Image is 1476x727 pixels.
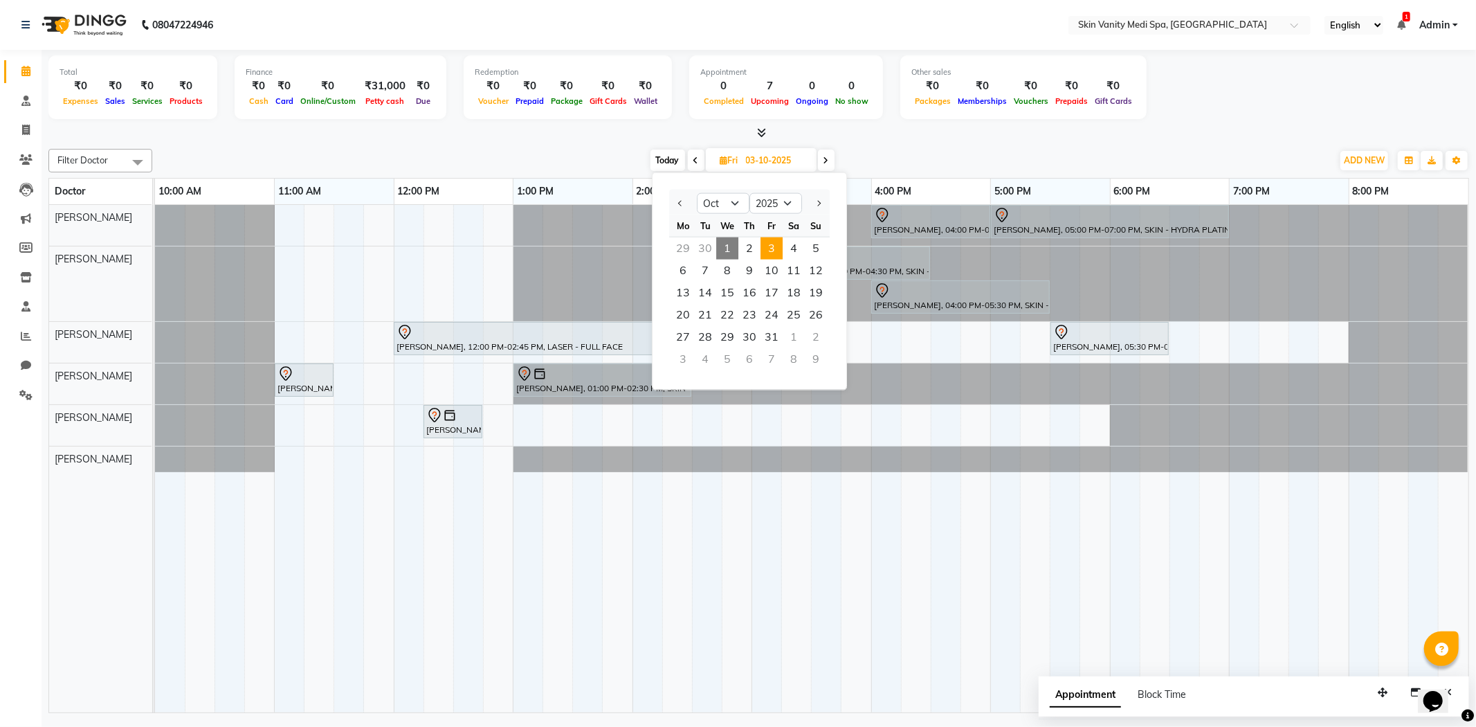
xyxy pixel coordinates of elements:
[760,237,783,260] div: Friday, October 3, 2025
[672,326,694,348] span: 27
[805,215,827,237] div: Su
[1111,181,1154,201] a: 6:00 PM
[783,237,805,260] div: Saturday, October 4, 2025
[783,326,805,348] div: Saturday, November 1, 2025
[738,260,760,282] div: Thursday, October 9, 2025
[425,407,481,436] div: [PERSON_NAME], 12:15 PM-12:45 PM, SKIN - COSMELAN MASK WITH HOME PACK
[700,78,747,94] div: 0
[1344,155,1385,165] span: ADD NEW
[1349,181,1393,201] a: 8:00 PM
[55,370,132,382] span: [PERSON_NAME]
[832,96,872,106] span: No show
[783,215,805,237] div: Sa
[760,304,783,326] div: Friday, October 24, 2025
[760,326,783,348] div: Friday, October 31, 2025
[738,282,760,304] span: 16
[395,324,720,353] div: [PERSON_NAME], 12:00 PM-02:45 PM, LASER - FULL FACE
[246,66,435,78] div: Finance
[783,237,805,260] span: 4
[694,326,716,348] span: 28
[805,237,827,260] span: 5
[760,260,783,282] span: 10
[738,304,760,326] span: 23
[716,326,738,348] div: Wednesday, October 29, 2025
[672,282,694,304] div: Monday, October 13, 2025
[515,366,690,395] div: [PERSON_NAME], 01:00 PM-02:30 PM, SKIN - BTL FOR FACE AND NECK
[832,78,872,94] div: 0
[716,260,738,282] div: Wednesday, October 8, 2025
[716,282,738,304] span: 15
[805,348,827,370] div: Sunday, November 9, 2025
[954,96,1010,106] span: Memberships
[760,282,783,304] div: Friday, October 17, 2025
[246,78,272,94] div: ₹0
[694,282,716,304] span: 14
[700,96,747,106] span: Completed
[738,260,760,282] span: 9
[586,78,630,94] div: ₹0
[873,282,1048,312] div: [PERSON_NAME], 04:00 PM-05:30 PM, SKIN - HYDRA DELUXE TREATMENT
[512,96,547,106] span: Prepaid
[586,96,630,106] span: Gift Cards
[792,96,832,106] span: Ongoing
[738,215,760,237] div: Th
[716,304,738,326] div: Wednesday, October 22, 2025
[954,78,1010,94] div: ₹0
[805,326,827,348] div: Sunday, November 2, 2025
[672,215,694,237] div: Mo
[297,96,359,106] span: Online/Custom
[738,237,760,260] div: Thursday, October 2, 2025
[697,193,749,214] select: Select month
[1091,96,1136,106] span: Gift Cards
[1052,78,1091,94] div: ₹0
[783,282,805,304] div: Saturday, October 18, 2025
[760,326,783,348] span: 31
[760,260,783,282] div: Friday, October 10, 2025
[155,181,205,201] a: 10:00 AM
[55,185,85,197] span: Doctor
[1052,96,1091,106] span: Prepaids
[102,96,129,106] span: Sales
[792,78,832,94] div: 0
[411,78,435,94] div: ₹0
[55,453,132,465] span: [PERSON_NAME]
[717,155,742,165] span: Fri
[1419,18,1450,33] span: Admin
[129,78,166,94] div: ₹0
[672,237,694,260] div: Monday, September 29, 2025
[872,181,915,201] a: 4:00 PM
[700,66,872,78] div: Appointment
[694,326,716,348] div: Tuesday, October 28, 2025
[1091,78,1136,94] div: ₹0
[475,66,661,78] div: Redemption
[475,96,512,106] span: Voucher
[805,260,827,282] span: 12
[359,78,411,94] div: ₹31,000
[694,348,716,370] div: Tuesday, November 4, 2025
[650,150,685,171] span: Today
[716,304,738,326] span: 22
[694,215,716,237] div: Tu
[1340,151,1388,170] button: ADD NEW
[738,348,760,370] div: Thursday, November 6, 2025
[672,326,694,348] div: Monday, October 27, 2025
[672,260,694,282] div: Monday, October 6, 2025
[694,304,716,326] div: Tuesday, October 21, 2025
[272,78,297,94] div: ₹0
[716,348,738,370] div: Wednesday, November 5, 2025
[694,282,716,304] div: Tuesday, October 14, 2025
[166,78,206,94] div: ₹0
[749,193,802,214] select: Select year
[60,96,102,106] span: Expenses
[805,260,827,282] div: Sunday, October 12, 2025
[102,78,129,94] div: ₹0
[760,282,783,304] span: 17
[783,260,805,282] div: Saturday, October 11, 2025
[152,6,213,44] b: 08047224946
[513,181,557,201] a: 1:00 PM
[873,207,989,236] div: [PERSON_NAME], 04:00 PM-05:00 PM, SKIN - HYDRA SIGNATURE TREATMENT
[297,78,359,94] div: ₹0
[35,6,130,44] img: logo
[547,96,586,106] span: Package
[805,304,827,326] div: Sunday, October 26, 2025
